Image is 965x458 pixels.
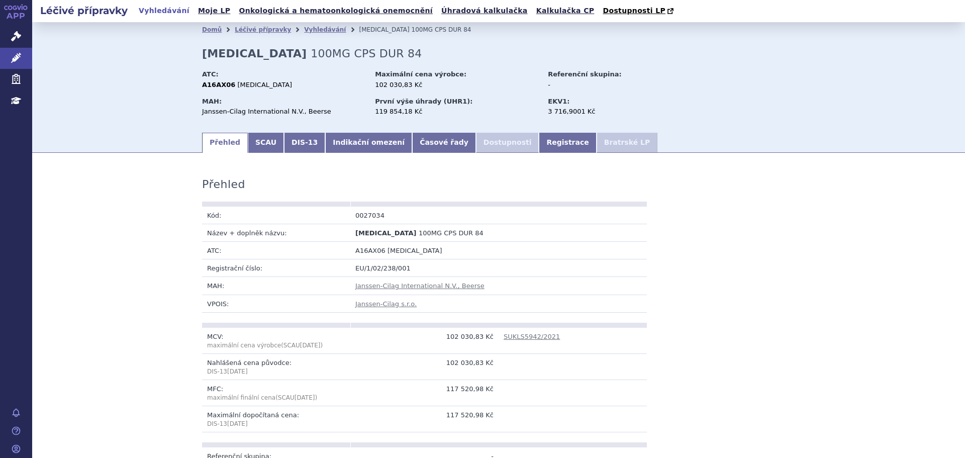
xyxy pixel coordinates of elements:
[202,107,365,116] div: Janssen-Cilag International N.V., Beerse
[202,406,350,432] td: Maximální dopočítaná cena:
[207,342,281,349] span: maximální cena výrobce
[311,47,422,60] span: 100MG CPS DUR 84
[350,353,499,380] td: 102 030,83 Kč
[202,207,350,224] td: Kód:
[375,70,466,78] strong: Maximální cena výrobce:
[350,207,499,224] td: 0027034
[325,133,412,153] a: Indikační omezení
[548,107,661,116] div: 3 716,9001 Kč
[350,406,499,432] td: 117 520,98 Kč
[202,133,248,153] a: Přehled
[539,133,596,153] a: Registrace
[202,277,350,295] td: MAH:
[207,368,345,376] p: DIS-13
[600,4,679,18] a: Dostupnosti LP
[207,342,323,349] span: (SCAU )
[202,26,222,33] a: Domů
[350,380,499,406] td: 117 520,98 Kč
[359,26,409,33] span: [MEDICAL_DATA]
[202,328,350,354] td: MCV:
[388,247,442,254] span: [MEDICAL_DATA]
[195,4,233,18] a: Moje LP
[207,420,345,428] p: DIS-13
[355,229,416,237] span: [MEDICAL_DATA]
[236,4,436,18] a: Onkologická a hematoonkologická onemocnění
[375,80,538,89] div: 102 030,83 Kč
[355,300,417,308] a: Janssen-Cilag s.r.o.
[207,394,345,402] p: maximální finální cena
[412,133,476,153] a: Časové řady
[202,178,245,191] h3: Přehled
[548,70,621,78] strong: Referenční skupina:
[533,4,598,18] a: Kalkulačka CP
[275,394,317,401] span: (SCAU )
[202,353,350,380] td: Nahlášená cena původce:
[548,80,661,89] div: -
[202,295,350,312] td: VPOIS:
[202,98,222,105] strong: MAH:
[548,98,569,105] strong: EKV1:
[355,282,485,290] a: Janssen-Cilag International N.V., Beerse
[375,107,538,116] div: 119 854,18 Kč
[32,4,136,18] h2: Léčivé přípravky
[350,328,499,354] td: 102 030,83 Kč
[350,259,647,277] td: EU/1/02/238/001
[235,26,291,33] a: Léčivé přípravky
[300,342,321,349] span: [DATE]
[202,380,350,406] td: MFC:
[202,81,235,88] strong: A16AX06
[248,133,284,153] a: SCAU
[603,7,665,15] span: Dostupnosti LP
[136,4,192,18] a: Vyhledávání
[304,26,346,33] a: Vyhledávání
[295,394,315,401] span: [DATE]
[202,242,350,259] td: ATC:
[438,4,531,18] a: Úhradová kalkulačka
[412,26,471,33] span: 100MG CPS DUR 84
[419,229,484,237] span: 100MG CPS DUR 84
[375,98,472,105] strong: První výše úhrady (UHR1):
[202,259,350,277] td: Registrační číslo:
[237,81,292,88] span: [MEDICAL_DATA]
[202,224,350,241] td: Název + doplněk názvu:
[227,420,248,427] span: [DATE]
[202,70,219,78] strong: ATC:
[202,47,307,60] strong: [MEDICAL_DATA]
[355,247,385,254] span: A16AX06
[227,368,248,375] span: [DATE]
[284,133,325,153] a: DIS-13
[504,333,560,340] a: SUKLS5942/2021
